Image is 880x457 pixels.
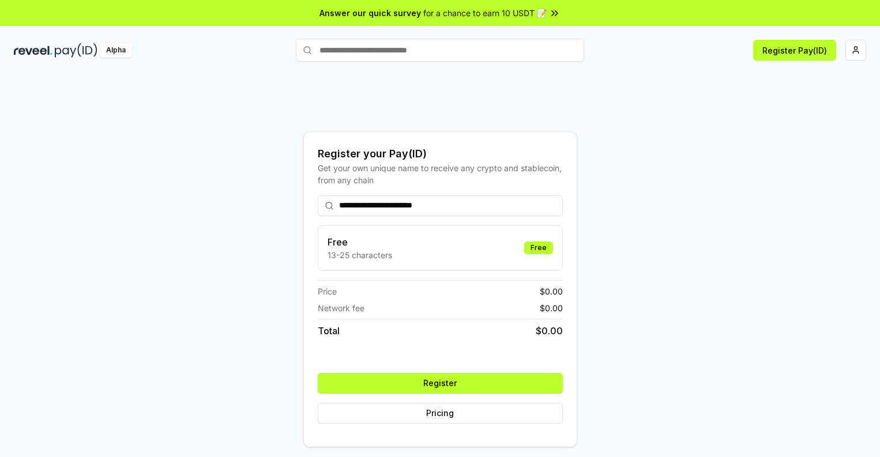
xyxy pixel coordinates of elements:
[328,235,392,249] h3: Free
[55,43,97,58] img: pay_id
[319,7,421,19] span: Answer our quick survey
[328,249,392,261] p: 13-25 characters
[753,40,836,61] button: Register Pay(ID)
[318,162,563,186] div: Get your own unique name to receive any crypto and stablecoin, from any chain
[423,7,547,19] span: for a chance to earn 10 USDT 📝
[100,43,132,58] div: Alpha
[318,285,337,297] span: Price
[536,324,563,338] span: $ 0.00
[540,285,563,297] span: $ 0.00
[524,241,553,254] div: Free
[318,403,563,424] button: Pricing
[14,43,52,58] img: reveel_dark
[540,302,563,314] span: $ 0.00
[318,302,364,314] span: Network fee
[318,146,563,162] div: Register your Pay(ID)
[318,324,340,338] span: Total
[318,373,563,394] button: Register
